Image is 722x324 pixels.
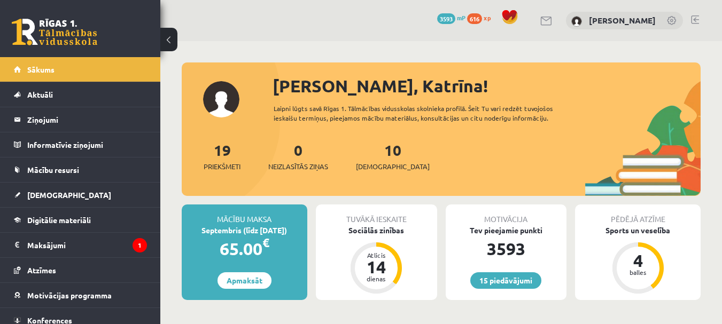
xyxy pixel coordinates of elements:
[589,15,656,26] a: [PERSON_NAME]
[446,236,567,262] div: 3593
[446,225,567,236] div: Tev pieejamie punkti
[470,272,541,289] a: 15 piedāvājumi
[274,104,585,123] div: Laipni lūgts savā Rīgas 1. Tālmācības vidusskolas skolnieka profilā. Šeit Tu vari redzēt tuvojošo...
[467,13,496,22] a: 616 xp
[316,225,437,236] div: Sociālās zinības
[437,13,455,24] span: 3593
[437,13,465,22] a: 3593 mP
[622,269,654,275] div: balles
[575,225,701,295] a: Sports un veselība 4 balles
[467,13,482,24] span: 616
[12,19,97,45] a: Rīgas 1. Tālmācības vidusskola
[27,65,55,74] span: Sākums
[360,275,392,282] div: dienas
[14,132,147,157] a: Informatīvie ziņojumi
[27,190,111,200] span: [DEMOGRAPHIC_DATA]
[446,204,567,225] div: Motivācija
[182,204,307,225] div: Mācību maksa
[14,107,147,132] a: Ziņojumi
[14,283,147,307] a: Motivācijas programma
[204,161,240,172] span: Priekšmeti
[273,73,701,99] div: [PERSON_NAME], Katrīna!
[218,272,271,289] a: Apmaksāt
[571,16,582,27] img: Katrīna Valtere
[316,225,437,295] a: Sociālās zinības Atlicis 14 dienas
[457,13,465,22] span: mP
[575,225,701,236] div: Sports un veselība
[262,235,269,250] span: €
[14,208,147,232] a: Digitālie materiāli
[356,140,430,172] a: 10[DEMOGRAPHIC_DATA]
[356,161,430,172] span: [DEMOGRAPHIC_DATA]
[14,183,147,207] a: [DEMOGRAPHIC_DATA]
[27,107,147,132] legend: Ziņojumi
[133,238,147,252] i: 1
[27,233,147,257] legend: Maksājumi
[484,13,491,22] span: xp
[27,265,56,275] span: Atzīmes
[14,258,147,282] a: Atzīmes
[360,258,392,275] div: 14
[27,290,112,300] span: Motivācijas programma
[27,215,91,225] span: Digitālie materiāli
[27,165,79,175] span: Mācību resursi
[182,236,307,262] div: 65.00
[575,204,701,225] div: Pēdējā atzīme
[27,132,147,157] legend: Informatīvie ziņojumi
[27,90,53,99] span: Aktuāli
[316,204,437,225] div: Tuvākā ieskaite
[268,161,328,172] span: Neizlasītās ziņas
[182,225,307,236] div: Septembris (līdz [DATE])
[14,57,147,82] a: Sākums
[268,140,328,172] a: 0Neizlasītās ziņas
[14,233,147,257] a: Maksājumi1
[360,252,392,258] div: Atlicis
[14,82,147,107] a: Aktuāli
[204,140,240,172] a: 19Priekšmeti
[622,252,654,269] div: 4
[14,157,147,182] a: Mācību resursi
